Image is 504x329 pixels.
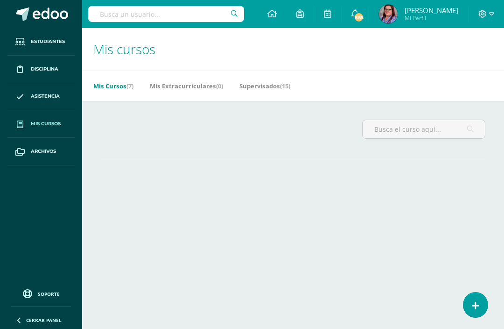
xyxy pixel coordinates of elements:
span: Mis cursos [93,40,155,58]
a: Mis Extracurriculares(0) [150,79,223,93]
span: Soporte [38,291,60,297]
a: Estudiantes [7,28,75,56]
span: (15) [280,82,290,90]
a: Disciplina [7,56,75,83]
span: 865 [354,12,364,22]
span: (0) [216,82,223,90]
span: (7) [126,82,133,90]
span: Archivos [31,148,56,155]
span: Disciplina [31,65,58,73]
img: d76661cb19da47c8721aaba634ec83f7.png [379,5,398,23]
span: Cerrar panel [26,317,62,323]
span: [PERSON_NAME] [405,6,458,15]
a: Mis Cursos(7) [93,79,133,93]
a: Archivos [7,138,75,165]
a: Asistencia [7,83,75,111]
span: Mi Perfil [405,14,458,22]
a: Mis cursos [7,110,75,138]
input: Busca el curso aquí... [363,120,485,138]
input: Busca un usuario... [88,6,244,22]
a: Soporte [11,287,71,300]
span: Estudiantes [31,38,65,45]
span: Asistencia [31,93,60,100]
a: Supervisados(15) [239,79,290,93]
span: Mis cursos [31,120,61,128]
